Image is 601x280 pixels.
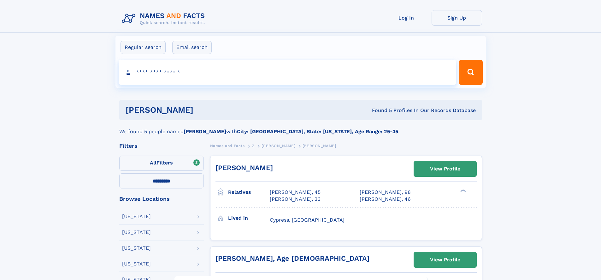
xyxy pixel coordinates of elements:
[126,106,283,114] h1: [PERSON_NAME]
[122,261,151,266] div: [US_STATE]
[262,142,295,150] a: [PERSON_NAME]
[228,187,270,198] h3: Relatives
[360,189,411,196] a: [PERSON_NAME], 98
[430,162,460,176] div: View Profile
[262,144,295,148] span: [PERSON_NAME]
[119,10,210,27] img: Logo Names and Facts
[414,161,476,176] a: View Profile
[228,213,270,223] h3: Lived in
[252,142,255,150] a: Z
[184,128,226,134] b: [PERSON_NAME]
[119,196,204,202] div: Browse Locations
[270,189,321,196] a: [PERSON_NAME], 45
[432,10,482,26] a: Sign Up
[252,144,255,148] span: Z
[122,214,151,219] div: [US_STATE]
[215,164,273,172] a: [PERSON_NAME]
[430,253,460,267] div: View Profile
[283,107,476,114] div: Found 5 Profiles In Our Records Database
[119,60,457,85] input: search input
[270,196,321,203] a: [PERSON_NAME], 36
[121,41,166,54] label: Regular search
[119,156,204,171] label: Filters
[459,189,466,193] div: ❯
[303,144,336,148] span: [PERSON_NAME]
[119,143,204,149] div: Filters
[360,196,411,203] a: [PERSON_NAME], 46
[414,252,476,267] a: View Profile
[215,254,369,262] a: [PERSON_NAME], Age [DEMOGRAPHIC_DATA]
[150,160,156,166] span: All
[459,60,482,85] button: Search Button
[172,41,212,54] label: Email search
[122,230,151,235] div: [US_STATE]
[210,142,245,150] a: Names and Facts
[122,246,151,251] div: [US_STATE]
[237,128,398,134] b: City: [GEOGRAPHIC_DATA], State: [US_STATE], Age Range: 25-35
[119,120,482,135] div: We found 5 people named with .
[381,10,432,26] a: Log In
[270,217,345,223] span: Cypress, [GEOGRAPHIC_DATA]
